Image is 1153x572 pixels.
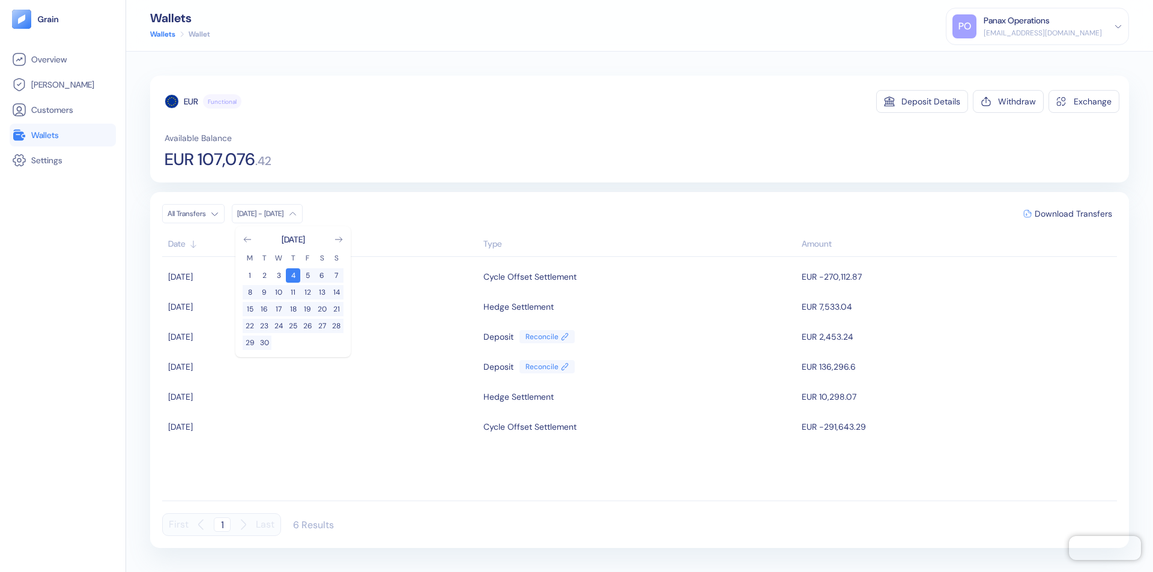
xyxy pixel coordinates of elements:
[802,361,856,372] span: EUR 136,296.6
[184,95,198,107] div: EUR
[300,268,315,283] button: 5
[998,97,1036,106] div: Withdraw
[243,285,257,300] button: 8
[901,97,960,106] div: Deposit Details
[315,253,329,263] th: Saturday
[237,209,283,218] div: [DATE] - [DATE]
[329,268,343,283] button: 7
[257,302,271,316] button: 16
[256,513,274,536] button: Last
[12,103,113,117] a: Customers
[315,302,329,316] button: 20
[257,285,271,300] button: 9
[483,327,513,347] div: Deposit
[1018,205,1117,223] button: Download Transfers
[12,153,113,167] a: Settings
[300,302,315,316] button: 19
[483,357,513,377] div: Deposit
[271,319,286,333] button: 24
[286,268,300,283] button: 4
[243,319,257,333] button: 22
[300,253,315,263] th: Friday
[12,77,113,92] a: [PERSON_NAME]
[271,253,286,263] th: Wednesday
[243,253,257,263] th: Monday
[168,391,193,402] span: [DATE]
[286,319,300,333] button: 25
[257,336,271,350] button: 30
[315,319,329,333] button: 27
[984,14,1050,27] div: Panax Operations
[329,319,343,333] button: 28
[31,154,62,166] span: Settings
[952,14,976,38] div: PO
[286,253,300,263] th: Thursday
[315,268,329,283] button: 6
[257,319,271,333] button: 23
[984,28,1102,38] div: [EMAIL_ADDRESS][DOMAIN_NAME]
[1074,97,1112,106] div: Exchange
[168,421,193,432] span: [DATE]
[483,266,576,287] div: Cycle Offset Settlement
[802,271,862,282] span: EUR -270,112.87
[329,285,343,300] button: 14
[315,285,329,300] button: 13
[973,90,1044,113] button: Withdraw
[257,268,271,283] button: 2
[243,268,257,283] button: 1
[802,331,853,342] span: EUR 2,453.24
[334,235,343,244] button: Go to next month
[168,361,193,372] span: [DATE]
[329,253,343,263] th: Sunday
[271,285,286,300] button: 10
[329,302,343,316] button: 21
[519,330,575,343] a: Reconcile
[802,238,1111,250] div: Sort descending
[37,15,59,23] img: logo
[168,301,193,312] span: [DATE]
[286,285,300,300] button: 11
[286,302,300,316] button: 18
[1049,90,1119,113] button: Exchange
[208,97,237,106] span: Functional
[876,90,968,113] button: Deposit Details
[271,268,286,283] button: 3
[150,29,175,40] a: Wallets
[293,519,334,531] div: 6 Results
[150,12,210,24] div: Wallets
[243,235,252,244] button: Go to previous month
[243,336,257,350] button: 29
[165,132,232,144] span: Available Balance
[802,391,856,402] span: EUR 10,298.07
[255,155,271,167] span: . 42
[519,360,575,373] a: Reconcile
[168,271,193,282] span: [DATE]
[12,10,31,29] img: logo-tablet-V2.svg
[802,421,866,432] span: EUR -291,643.29
[232,204,303,223] button: [DATE] - [DATE]
[483,387,554,407] div: Hedge Settlement
[1035,209,1112,218] span: Download Transfers
[1069,536,1141,560] iframe: Chatra live chat
[300,285,315,300] button: 12
[483,297,554,317] div: Hedge Settlement
[169,513,189,536] button: First
[271,302,286,316] button: 17
[483,238,796,250] div: Sort ascending
[483,417,576,437] div: Cycle Offset Settlement
[257,253,271,263] th: Tuesday
[31,79,94,91] span: [PERSON_NAME]
[282,233,305,245] div: [DATE]
[168,331,193,342] span: [DATE]
[300,319,315,333] button: 26
[31,129,59,141] span: Wallets
[12,128,113,142] a: Wallets
[168,238,477,250] div: Sort ascending
[802,301,852,312] span: EUR 7,533.04
[243,302,257,316] button: 15
[31,53,67,65] span: Overview
[12,52,113,67] a: Overview
[31,104,73,116] span: Customers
